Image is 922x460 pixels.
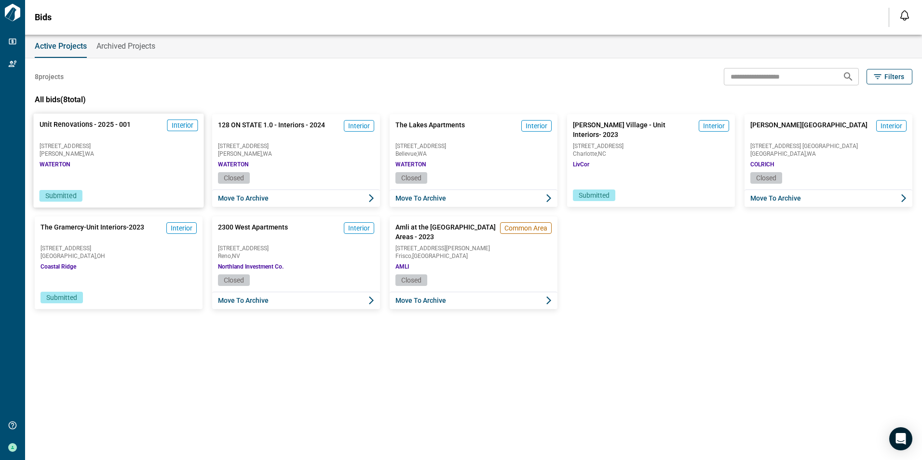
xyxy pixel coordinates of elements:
button: Move to Archive [212,292,380,309]
span: Interior [348,121,370,131]
span: Interior [703,121,725,131]
span: [PERSON_NAME] , WA [218,151,374,157]
div: base tabs [25,35,922,58]
button: Move to Archive [212,189,380,207]
span: Coastal Ridge [41,263,76,271]
span: [STREET_ADDRESS] [218,245,374,251]
span: [STREET_ADDRESS] [573,143,729,149]
span: [STREET_ADDRESS] [41,245,197,251]
button: Search projects [839,67,858,86]
span: Move to Archive [395,296,446,305]
span: [PERSON_NAME][GEOGRAPHIC_DATA] [750,120,868,139]
span: Move to Archive [750,193,801,203]
button: Move to Archive [390,189,557,207]
button: Move to Archive [390,292,557,309]
span: Unit Renovations - 2025 - 001 [40,120,131,139]
span: [STREET_ADDRESS][PERSON_NAME] [395,245,552,251]
span: AMLI [395,263,409,271]
span: Charlotte , NC [573,151,729,157]
span: Interior [881,121,902,131]
span: Bellevue , WA [395,151,552,157]
span: Move to Archive [395,193,446,203]
span: Submitted [46,294,77,301]
span: The Lakes Apartments [395,120,465,139]
span: LivCor [573,161,589,168]
span: Amli at the [GEOGRAPHIC_DATA] Areas - 2023 [395,222,496,242]
button: Move to Archive [745,189,912,207]
span: Closed [756,174,776,182]
button: Filters [867,69,912,84]
span: Interior [348,223,370,233]
span: Closed [224,174,244,182]
span: [STREET_ADDRESS] [218,143,374,149]
span: Reno , NV [218,253,374,259]
span: WATERTON [40,161,70,168]
button: Open notification feed [897,8,912,23]
span: Closed [401,174,421,182]
span: Move to Archive [218,193,269,203]
span: 2300 West Apartments [218,222,288,242]
span: Closed [401,276,421,284]
span: Filters [884,72,904,81]
span: [GEOGRAPHIC_DATA] , WA [750,151,907,157]
span: WATERTON [395,161,426,168]
span: Closed [224,276,244,284]
span: Interior [526,121,547,131]
span: WATERTON [218,161,248,168]
span: Common Area [504,223,547,233]
span: Northland Investment Co. [218,263,284,271]
span: COLRICH [750,161,774,168]
span: Frisco , [GEOGRAPHIC_DATA] [395,253,552,259]
span: Interior [172,121,194,130]
span: Submitted [579,191,610,199]
span: [GEOGRAPHIC_DATA] , OH [41,253,197,259]
span: 128 ON STATE 1.0 - Interiors - 2024 [218,120,325,139]
div: Open Intercom Messenger [889,427,912,450]
span: Submitted [45,192,77,200]
span: Active Projects [35,41,87,51]
span: Bids [35,13,52,22]
span: Archived Projects [96,41,155,51]
span: All bids ( 8 total) [35,95,86,104]
span: [STREET_ADDRESS] [40,143,198,149]
span: [PERSON_NAME] Village - Unit Interiors- 2023 [573,120,695,139]
span: [PERSON_NAME] , WA [40,151,198,157]
span: [STREET_ADDRESS] [GEOGRAPHIC_DATA] [750,143,907,149]
span: The Gramercy-Unit Interiors-2023 [41,222,144,242]
span: Interior [171,223,192,233]
span: [STREET_ADDRESS] [395,143,552,149]
span: Move to Archive [218,296,269,305]
span: 8 projects [35,72,64,81]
